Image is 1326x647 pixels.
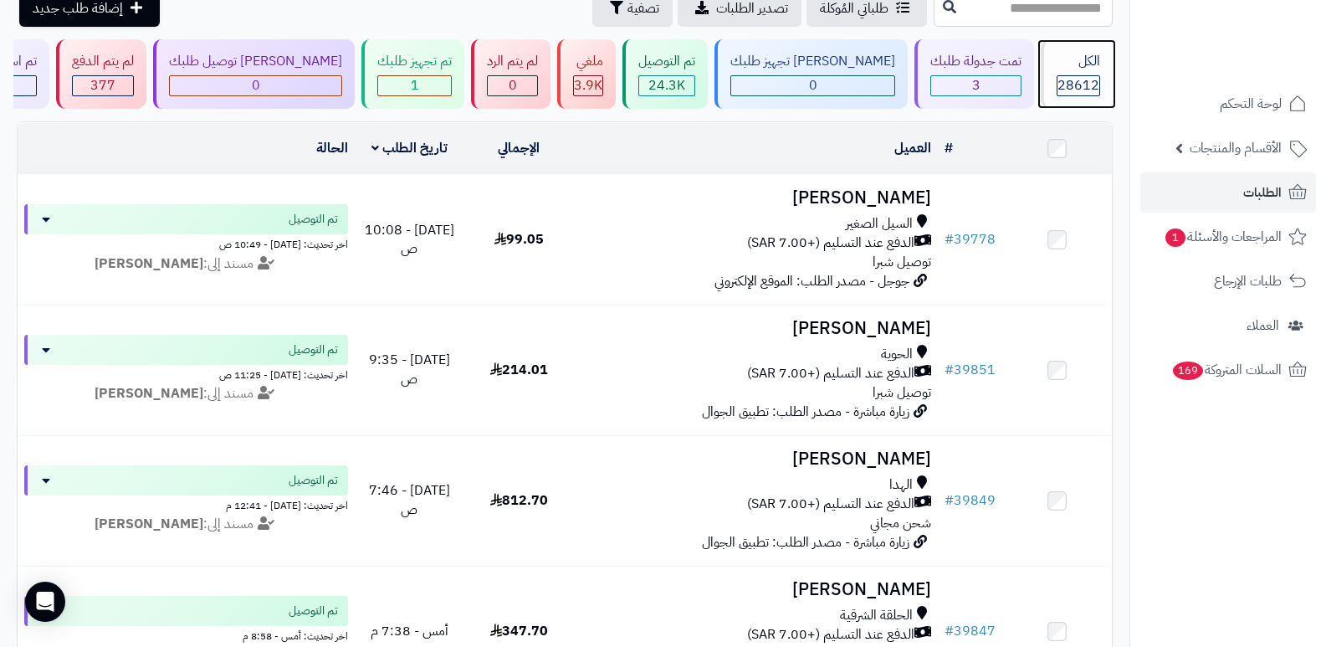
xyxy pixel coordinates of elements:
span: 812.70 [490,490,548,511]
span: الدفع عند التسليم (+7.00 SAR) [747,234,914,253]
span: 0 [509,75,517,95]
span: طلبات الإرجاع [1214,270,1282,293]
span: [DATE] - 10:08 ص [365,220,454,259]
a: ملغي 3.9K [554,39,619,109]
div: Open Intercom Messenger [25,582,65,622]
span: 3 [972,75,980,95]
div: الكل [1057,52,1100,71]
a: تم تجهيز طلبك 1 [358,39,468,109]
h3: [PERSON_NAME] [581,580,932,599]
span: # [945,490,954,511]
a: الطلبات [1140,172,1316,213]
div: اخر تحديث: [DATE] - 10:49 ص [24,234,348,252]
span: الهدا [889,475,913,495]
div: 0 [488,76,537,95]
a: لم يتم الدفع 377 [53,39,150,109]
span: الحلقة الشرقية [840,606,913,625]
span: الدفع عند التسليم (+7.00 SAR) [747,495,914,514]
div: 24347 [639,76,694,95]
strong: [PERSON_NAME] [95,254,203,274]
span: 169 [1173,362,1203,380]
span: # [945,360,954,380]
span: زيارة مباشرة - مصدر الطلب: تطبيق الجوال [702,532,909,552]
div: مسند إلى: [12,384,361,403]
a: [PERSON_NAME] توصيل طلبك 0 [150,39,358,109]
div: اخر تحديث: أمس - 8:58 م [24,626,348,644]
div: 3 [931,76,1021,95]
span: 1 [1165,229,1185,247]
a: الكل28612 [1037,39,1116,109]
a: تم التوصيل 24.3K [619,39,711,109]
span: 1 [411,75,419,95]
span: جوجل - مصدر الطلب: الموقع الإلكتروني [714,271,909,291]
span: شحن مجاني [870,513,931,533]
div: ملغي [573,52,603,71]
span: 347.70 [490,621,548,641]
img: logo-2.png [1212,44,1310,80]
div: لم يتم الدفع [72,52,134,71]
a: العميل [894,138,931,158]
span: توصيل شبرا [873,252,931,272]
div: تم التوصيل [638,52,695,71]
a: #39778 [945,229,996,249]
div: 1 [378,76,451,95]
a: #39849 [945,490,996,511]
span: تم التوصيل [289,603,338,619]
h3: [PERSON_NAME] [581,188,932,208]
div: مسند إلى: [12,254,361,274]
div: 0 [170,76,341,95]
a: لوحة التحكم [1140,84,1316,124]
a: #39851 [945,360,996,380]
a: [PERSON_NAME] تجهيز طلبك 0 [711,39,911,109]
a: تمت جدولة طلبك 3 [911,39,1037,109]
span: السلات المتروكة [1171,358,1282,382]
h3: [PERSON_NAME] [581,449,932,469]
span: 24.3K [648,75,685,95]
div: 377 [73,76,133,95]
span: 0 [252,75,260,95]
span: الدفع عند التسليم (+7.00 SAR) [747,364,914,383]
div: تم تجهيز طلبك [377,52,452,71]
a: #39847 [945,621,996,641]
span: لوحة التحكم [1220,92,1282,116]
span: الحوية [881,345,913,364]
a: العملاء [1140,306,1316,346]
div: 0 [731,76,894,95]
span: توصيل شبرا [873,383,931,403]
span: 0 [809,75,817,95]
span: المراجعات والأسئلة [1164,225,1282,249]
div: [PERSON_NAME] توصيل طلبك [169,52,342,71]
div: لم يتم الرد [487,52,538,71]
a: تاريخ الطلب [371,138,448,158]
span: السيل الصغير [846,214,913,234]
div: اخر تحديث: [DATE] - 11:25 ص [24,365,348,383]
div: اخر تحديث: [DATE] - 12:41 م [24,496,348,513]
strong: [PERSON_NAME] [95,514,203,534]
a: # [945,138,953,158]
span: تم التوصيل [289,341,338,358]
a: الحالة [316,138,348,158]
span: العملاء [1247,314,1279,337]
strong: [PERSON_NAME] [95,383,203,403]
span: تم التوصيل [289,211,338,228]
span: [DATE] - 9:35 ص [369,350,450,389]
span: تم التوصيل [289,472,338,489]
div: مسند إلى: [12,515,361,534]
span: 214.01 [490,360,548,380]
span: زيارة مباشرة - مصدر الطلب: تطبيق الجوال [702,402,909,422]
a: لم يتم الرد 0 [468,39,554,109]
span: # [945,229,954,249]
span: 99.05 [494,229,544,249]
a: السلات المتروكة169 [1140,350,1316,390]
a: طلبات الإرجاع [1140,261,1316,301]
span: الأقسام والمنتجات [1190,136,1282,160]
h3: [PERSON_NAME] [581,319,932,338]
div: [PERSON_NAME] تجهيز طلبك [730,52,895,71]
span: الطلبات [1243,181,1282,204]
a: الإجمالي [498,138,540,158]
span: الدفع عند التسليم (+7.00 SAR) [747,625,914,644]
span: 3.9K [574,75,602,95]
span: 28612 [1057,75,1099,95]
div: تمت جدولة طلبك [930,52,1021,71]
span: أمس - 7:38 م [371,621,448,641]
